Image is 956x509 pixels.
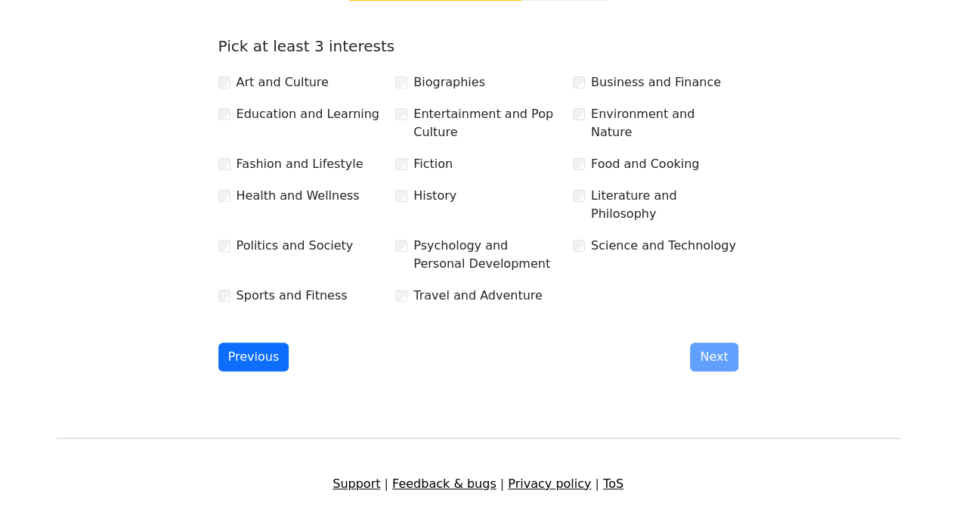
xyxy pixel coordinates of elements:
label: Travel and Adventure [413,287,543,305]
label: Health and Wellness [237,187,360,205]
label: Education and Learning [237,105,379,123]
a: Feedback & bugs [392,476,497,491]
label: Politics and Society [237,237,354,255]
a: Privacy policy [508,476,591,491]
button: Previous [218,343,289,371]
label: Science and Technology [591,237,736,255]
label: Entertainment and Pop Culture [413,105,561,141]
label: Food and Cooking [591,155,699,173]
label: Business and Finance [591,73,721,92]
label: Psychology and Personal Development [413,237,561,273]
label: Sports and Fitness [237,287,348,305]
label: Environment and Nature [591,105,738,141]
label: Fiction [413,155,453,173]
div: | | | [48,475,909,493]
label: Fashion and Lifestyle [237,155,364,173]
label: Art and Culture [237,73,329,92]
label: Pick at least 3 interests [218,37,395,55]
label: History [413,187,456,205]
a: Support [333,476,380,491]
label: Biographies [413,73,485,92]
a: ToS [603,476,623,491]
label: Literature and Philosophy [591,187,738,223]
